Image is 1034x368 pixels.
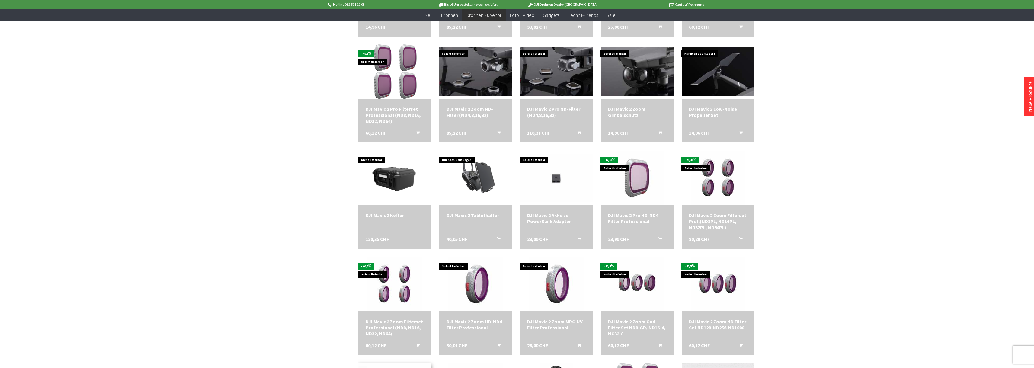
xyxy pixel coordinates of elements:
[539,9,564,21] a: Gadgets
[515,1,610,8] p: DJI Drohnen Dealer [GEOGRAPHIC_DATA]
[447,212,505,218] div: DJI Mavic 2 Tablethalter
[568,12,598,18] span: Technik-Trends
[689,106,747,118] a: DJI Mavic 2 Low-Noise Propeller Set 14,96 CHF In den Warenkorb
[570,342,585,350] button: In den Warenkorb
[447,106,505,118] a: DJI Mavic 2 Zoom ND-Filter (ND4,8,16,32) 85,22 CHF In den Warenkorb
[689,318,747,331] a: DJI Mavic 2 Zoom ND Filter Set ND128-ND256-ND1000 60,12 CHF In den Warenkorb
[682,47,754,96] img: DJI Mavic 2 Low-Noise Propeller Set
[366,342,386,348] span: 60,12 CHF
[732,24,746,32] button: In den Warenkorb
[437,9,462,21] a: Drohnen
[447,106,505,118] div: DJI Mavic 2 Zoom ND-Filter (ND4,8,16,32)
[447,24,467,30] span: 85,22 CHF
[608,318,666,337] a: DJI Mavic 2 Zoom Gnd Filter Set ND8-GR, ND16-4, NC32-8 60,12 CHF In den Warenkorb
[447,236,467,242] span: 40,05 CHF
[689,106,747,118] div: DJI Mavic 2 Low-Noise Propeller Set
[602,9,620,21] a: Sale
[651,24,666,32] button: In den Warenkorb
[366,106,424,124] div: DJI Mavic 2 Pro Filterset Professional (ND8, ND16, ND32, ND64)
[520,154,593,202] img: DJI Mavic 2 Akku zu PowerBank Adapter
[651,130,666,138] button: In den Warenkorb
[490,24,504,32] button: In den Warenkorb
[732,236,746,244] button: In den Warenkorb
[366,236,389,242] span: 120,35 CHF
[608,130,629,136] span: 14,96 CHF
[732,130,746,138] button: In den Warenkorb
[689,212,747,230] a: DJI Mavic 2 Zoom Filterset Prof.(ND8PL, ND16PL, ND32PL, ND64PL) 80,20 CHF In den Warenkorb
[527,212,585,224] a: DJI Mavic 2 Akku zu PowerBank Adapter 23,09 CHF In den Warenkorb
[689,24,710,30] span: 60,12 CHF
[608,106,666,118] div: DJI Mavic 2 Zoom Gimbalschutz
[506,9,539,21] a: Foto + Video
[691,151,745,205] img: DJI Mavic 2 Zoom Filterset Prof.(ND8PL, ND16PL, ND32PL, ND64PL)
[439,47,512,96] img: DJI Mavic 2 Zoom ND-Filter (ND4,8,16,32)
[601,47,674,96] img: DJI Mavic 2 Zoom Gimbalschutz
[527,24,548,30] span: 33,02 CHF
[366,318,424,337] div: DJI Mavic 2 Zoom Filterset Professional (ND8, ND16, ND32, ND64)
[570,24,585,32] button: In den Warenkorb
[527,106,585,118] div: DJI Mavic 2 Pro ND-Filter (ND4,8,16,32)
[610,257,664,311] img: DJI Mavic 2 Zoom Gnd Filter Set ND8-GR, ND16-4, NC32-8
[490,236,504,244] button: In den Warenkorb
[732,342,746,350] button: In den Warenkorb
[570,130,585,138] button: In den Warenkorb
[527,318,585,331] a: DJI Mavic 2 Zoom MRC-UV Filter Professional 28,00 CHF In den Warenkorb
[421,1,515,8] p: Bis 16 Uhr bestellt, morgen geliefert.
[689,212,747,230] div: DJI Mavic 2 Zoom Filterset Prof.(ND8PL, ND16PL, ND32PL, ND64PL)
[447,212,505,218] a: DJI Mavic 2 Tablethalter 40,05 CHF In den Warenkorb
[425,12,433,18] span: Neu
[608,24,629,30] span: 25,00 CHF
[608,342,629,348] span: 60,12 CHF
[366,106,424,124] a: DJI Mavic 2 Pro Filterset Professional (ND8, ND16, ND32, ND64) 60,12 CHF In den Warenkorb
[689,236,710,242] span: 80,20 CHF
[529,257,584,311] img: DJI Mavic 2 Zoom MRC-UV Filter Professional
[527,318,585,331] div: DJI Mavic 2 Zoom MRC-UV Filter Professional
[608,212,666,224] div: DJI Mavic 2 Pro HD-ND4 Filter Professional
[689,130,710,136] span: 14,96 CHF
[490,130,504,138] button: In den Warenkorb
[608,106,666,118] a: DJI Mavic 2 Zoom Gimbalschutz 14,96 CHF In den Warenkorb
[366,212,424,218] div: DJI Mavic 2 Koffer
[448,257,503,311] img: DJI Mavic 2 Zoom HD-ND4 Filter Professional
[691,257,745,311] img: DJI Mavic 2 Zoom ND Filter Set ND128-ND256-ND1000
[366,130,386,136] span: 60,12 CHF
[527,236,548,242] span: 23,09 CHF
[651,236,666,244] button: In den Warenkorb
[409,130,423,138] button: In den Warenkorb
[570,236,585,244] button: In den Warenkorb
[1027,81,1033,112] a: Neue Produkte
[608,236,629,242] span: 23,99 CHF
[367,44,422,99] img: DJI Mavic 2 Pro Filterset Professional (ND8, ND16, ND32, ND64)
[608,212,666,224] a: DJI Mavic 2 Pro HD-ND4 Filter Professional 23,99 CHF In den Warenkorb
[366,318,424,337] a: DJI Mavic 2 Zoom Filterset Professional (ND8, ND16, ND32, ND64) 60,12 CHF In den Warenkorb
[441,12,458,18] span: Drohnen
[447,318,505,331] a: DJI Mavic 2 Zoom HD-ND4 Filter Professional 30,01 CHF In den Warenkorb
[610,1,704,8] p: Kauf auf Rechnung
[462,9,506,21] a: Drohnen Zubehör
[608,318,666,337] div: DJI Mavic 2 Zoom Gnd Filter Set ND8-GR, ND16-4, NC32-8
[527,342,548,348] span: 28,00 CHF
[527,130,550,136] span: 110,31 CHF
[610,151,664,205] img: DJI Mavic 2 Pro HD-ND4 Filter Professional
[409,342,423,350] button: In den Warenkorb
[439,157,512,198] img: DJI Mavic 2 Tablethalter
[689,342,710,348] span: 60,12 CHF
[527,106,585,118] a: DJI Mavic 2 Pro ND-Filter (ND4,8,16,32) 110,31 CHF In den Warenkorb
[466,12,501,18] span: Drohnen Zubehör
[527,212,585,224] div: DJI Mavic 2 Akku zu PowerBank Adapter
[447,342,467,348] span: 30,01 CHF
[543,12,559,18] span: Gadgets
[366,212,424,218] a: DJI Mavic 2 Koffer 120,35 CHF
[366,24,386,30] span: 14,96 CHF
[490,342,504,350] button: In den Warenkorb
[651,342,666,350] button: In den Warenkorb
[520,47,593,96] img: DJI Mavic 2 Pro ND-Filter (ND4,8,16,32)
[421,9,437,21] a: Neu
[607,12,616,18] span: Sale
[447,318,505,331] div: DJI Mavic 2 Zoom HD-ND4 Filter Professional
[358,157,431,198] img: DJI Mavic 2 Koffer
[689,318,747,331] div: DJI Mavic 2 Zoom ND Filter Set ND128-ND256-ND1000
[447,130,467,136] span: 85,22 CHF
[327,1,421,8] p: Hotline 032 511 11 03
[367,257,422,311] img: DJI Mavic 2 Zoom Filterset Professional (ND8, ND16, ND32, ND64)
